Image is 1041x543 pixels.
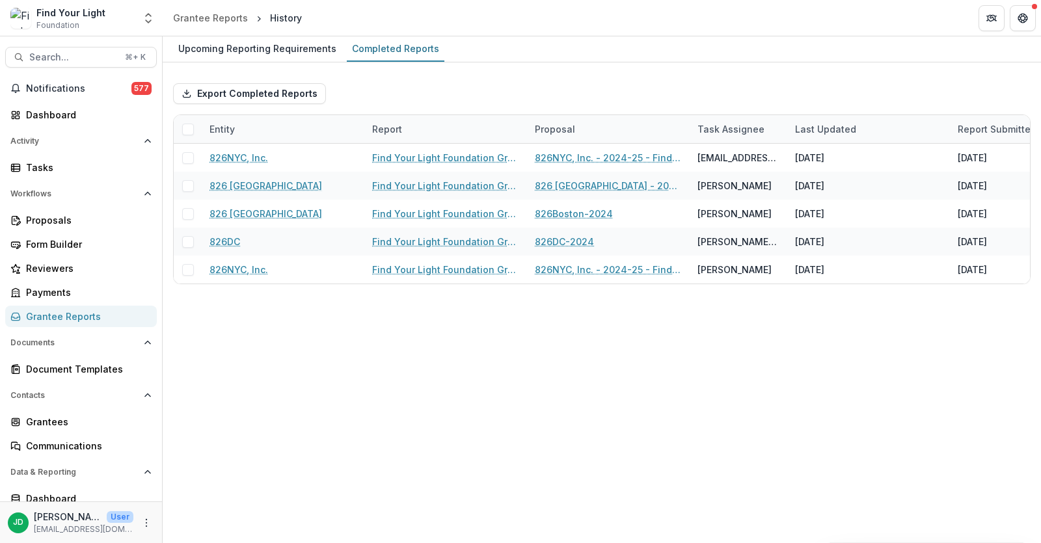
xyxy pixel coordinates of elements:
div: Dashboard [26,108,146,122]
p: [EMAIL_ADDRESS][DOMAIN_NAME] [34,523,133,535]
button: Notifications577 [5,78,157,99]
a: Completed Reports [347,36,444,62]
span: 577 [131,82,152,95]
div: [DATE] [958,207,987,220]
span: Search... [29,52,117,63]
a: Form Builder [5,233,157,255]
nav: breadcrumb [168,8,307,27]
p: User [107,511,133,523]
a: Upcoming Reporting Requirements [173,36,342,62]
a: Reviewers [5,258,157,279]
a: Document Templates [5,358,157,380]
button: Get Help [1010,5,1036,31]
div: [EMAIL_ADDRESS][DOMAIN_NAME] [697,151,779,165]
div: [DATE] [795,179,824,192]
button: Open Contacts [5,385,157,406]
div: Communications [26,439,146,453]
button: More [139,515,154,531]
div: [DATE] [795,151,824,165]
div: ⌘ + K [122,50,148,64]
div: [PERSON_NAME] [697,179,772,192]
div: Proposals [26,213,146,227]
a: 826 [GEOGRAPHIC_DATA] - 2024-25 - Find Your Light Foundation Request for Proposal [535,179,682,192]
img: Find Your Light [10,8,31,29]
div: Last Updated [787,115,950,143]
div: [PERSON_NAME] [697,263,772,276]
div: Grantee Reports [173,11,248,25]
a: 826NYC, Inc. [210,151,268,165]
div: [DATE] [958,235,987,248]
button: Search... [5,47,157,68]
a: Find Your Light Foundation Grant Report - 826Boston [372,207,519,220]
a: 826NYC, Inc. - 2024-25 - Find Your Light Foundation Request for Proposal [535,151,682,165]
div: Entity [202,115,364,143]
button: Partners [979,5,1005,31]
a: Dashboard [5,104,157,126]
span: Foundation [36,20,79,31]
div: [PERSON_NAME] [697,207,772,220]
a: 826NYC, Inc. - 2024-25 - Find Your Light Foundation Request for Proposal [535,263,682,276]
div: Proposal [527,115,690,143]
div: Tasks [26,161,146,174]
div: Proposal [527,122,583,136]
div: Upcoming Reporting Requirements [173,39,342,58]
button: Open Documents [5,332,157,353]
div: Payments [26,285,146,299]
a: Grantee Reports [168,8,253,27]
span: Data & Reporting [10,468,139,477]
button: Open entity switcher [139,5,157,31]
div: Entity [202,122,243,136]
span: Activity [10,137,139,146]
span: Notifications [26,83,131,94]
a: Find Your Light Foundation Grant Report [372,151,519,165]
div: Task Assignee [690,115,787,143]
div: [DATE] [795,263,824,276]
div: Grantees [26,415,146,429]
a: Proposals [5,209,157,231]
div: [DATE] [958,179,987,192]
button: Open Activity [5,131,157,152]
div: Report [364,122,410,136]
div: Task Assignee [690,122,772,136]
p: [PERSON_NAME] [34,510,101,523]
div: Dashboard [26,492,146,505]
div: History [270,11,302,25]
a: Dashboard [5,488,157,509]
div: Jeffrey Dollinger [13,518,23,527]
a: Find Your Light Foundation Grant Report - 826NYC, Inc. [372,263,519,276]
a: 826Boston-2024 [535,207,613,220]
div: [DATE] [795,207,824,220]
a: Payments [5,282,157,303]
div: [DATE] [958,151,987,165]
a: 826DC [210,235,240,248]
span: Workflows [10,189,139,198]
button: Open Workflows [5,183,157,204]
div: Last Updated [787,122,864,136]
div: Report [364,115,527,143]
a: Find Your Light Foundation Grant Report - 826DC [372,235,519,248]
span: Contacts [10,391,139,400]
div: Reviewers [26,261,146,275]
span: Documents [10,338,139,347]
a: 826DC-2024 [535,235,594,248]
div: Form Builder [26,237,146,251]
div: [DATE] [958,263,987,276]
div: Completed Reports [347,39,444,58]
div: Find Your Light [36,6,105,20]
a: 826NYC, Inc. [210,263,268,276]
a: Grantees [5,411,157,432]
a: 826 [GEOGRAPHIC_DATA] [210,179,322,192]
div: Grantee Reports [26,310,146,323]
a: Find Your Light Foundation Grant Report [372,179,519,192]
a: Grantee Reports [5,306,157,327]
button: Open Data & Reporting [5,462,157,483]
div: Document Templates [26,362,146,376]
div: [DATE] [795,235,824,248]
div: [PERSON_NAME] Pred [PERSON_NAME] [697,235,779,248]
a: Communications [5,435,157,457]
